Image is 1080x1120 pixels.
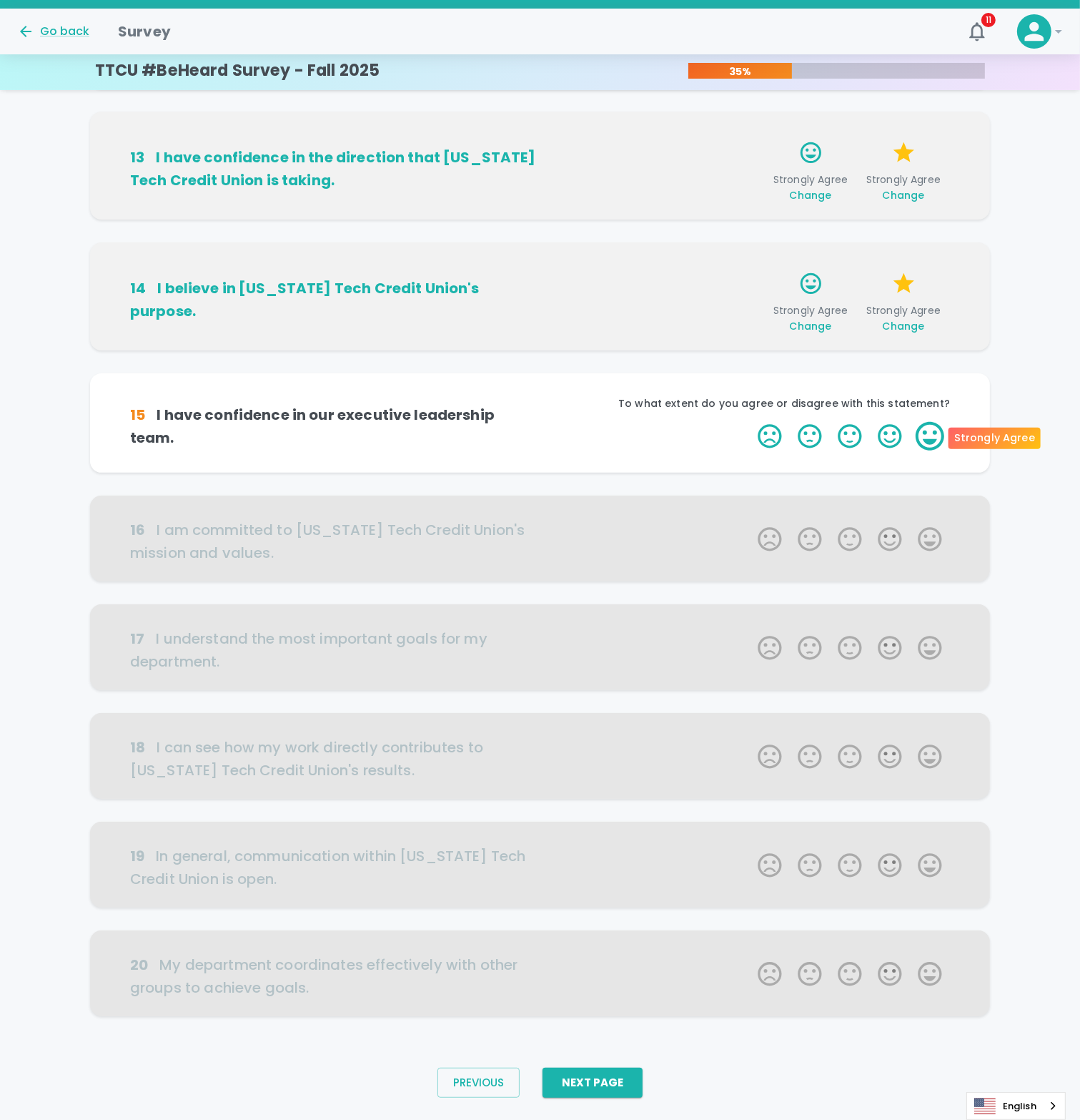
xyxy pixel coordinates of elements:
[967,1093,1065,1119] a: English
[130,403,145,426] div: 15
[130,277,146,300] div: 14
[770,172,851,202] span: Strongly Agree
[960,14,994,49] button: 11
[770,303,851,333] span: Strongly Agree
[130,146,144,169] div: 13
[863,303,944,333] span: Strongly Agree
[790,188,832,202] span: Change
[437,1068,520,1098] button: Previous
[981,13,996,27] span: 11
[966,1092,1066,1120] div: Language
[688,64,792,79] p: 35%
[966,1092,1066,1120] aside: Language selected: English
[130,146,540,192] h6: I have confidence in the direction that [US_STATE] Tech Credit Union is taking.
[790,319,832,333] span: Change
[543,1068,643,1098] button: Next Page
[17,23,89,40] button: Go back
[130,277,540,323] h6: I believe in [US_STATE] Tech Credit Union's purpose.
[118,20,171,43] h1: Survey
[948,428,1041,449] div: Strongly Agree
[883,188,925,202] span: Change
[540,396,951,411] p: To what extent do you agree or disagree with this statement?
[130,403,540,449] h6: I have confidence in our executive leadership team.
[863,172,944,202] span: Strongly Agree
[95,61,380,81] h4: TTCU #BeHeard Survey - Fall 2025
[883,319,925,333] span: Change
